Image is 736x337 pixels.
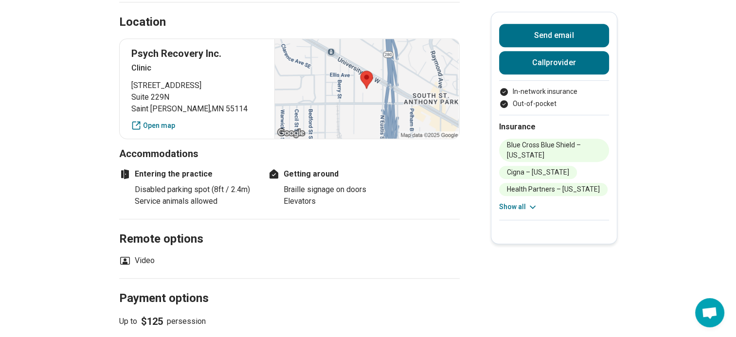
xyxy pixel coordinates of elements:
[284,184,404,195] li: Braille signage on doors
[499,202,538,212] button: Show all
[119,315,460,328] p: Up to per session
[499,139,609,162] li: Blue Cross Blue Shield – [US_STATE]
[284,195,404,207] li: Elevators
[499,99,609,109] li: Out-of-pocket
[135,195,255,207] li: Service animals allowed
[119,267,460,307] h2: Payment options
[119,147,460,160] h3: Accommodations
[268,168,404,180] h4: Getting around
[141,315,163,328] span: $125
[131,121,263,131] a: Open map
[499,183,608,196] li: Health Partners – [US_STATE]
[119,255,155,266] li: Video
[131,91,263,103] span: Suite 229N
[499,166,577,179] li: Cigna – [US_STATE]
[131,103,263,115] span: Saint [PERSON_NAME] , MN 55114
[499,121,609,133] h2: Insurance
[499,87,609,97] li: In-network insurance
[499,24,609,47] button: Send email
[119,168,255,180] h4: Entering the practice
[135,184,255,195] li: Disabled parking spot (8ft / 2.4m)
[119,14,166,31] h2: Location
[695,298,724,327] div: Open chat
[499,51,609,74] button: Callprovider
[119,208,460,248] h2: Remote options
[131,62,263,74] p: Clinic
[131,47,263,60] p: Psych Recovery Inc.
[499,87,609,109] ul: Payment options
[131,80,263,91] span: [STREET_ADDRESS]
